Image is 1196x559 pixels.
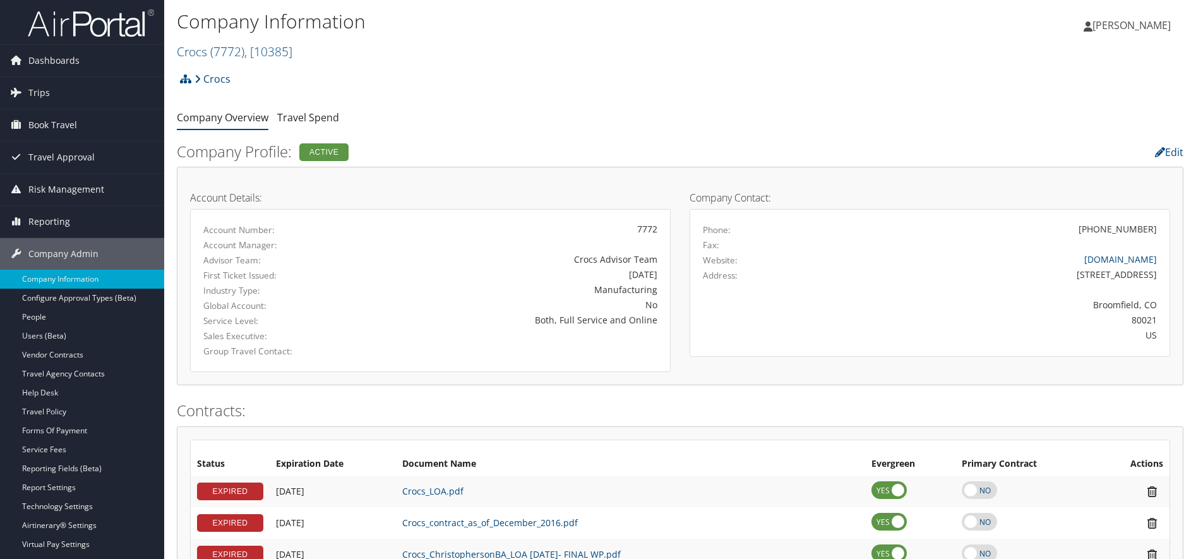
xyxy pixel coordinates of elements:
[244,43,292,60] span: , [ 10385 ]
[1084,253,1157,265] a: [DOMAIN_NAME]
[197,483,263,500] div: EXPIRED
[703,254,738,267] label: Website:
[276,486,390,497] div: Add/Edit Date
[276,517,304,529] span: [DATE]
[28,8,154,38] img: airportal-logo.png
[1092,18,1171,32] span: [PERSON_NAME]
[821,268,1157,281] div: [STREET_ADDRESS]
[177,400,1183,421] h2: Contracts:
[1096,453,1169,476] th: Actions
[276,485,304,497] span: [DATE]
[703,239,719,251] label: Fax:
[28,141,95,173] span: Travel Approval
[28,238,99,270] span: Company Admin
[28,206,70,237] span: Reporting
[821,298,1157,311] div: Broomfield, CO
[1155,145,1183,159] a: Edit
[28,77,50,109] span: Trips
[210,43,244,60] span: ( 7772 )
[203,330,342,342] label: Sales Executive:
[1084,6,1183,44] a: [PERSON_NAME]
[361,222,657,236] div: 7772
[299,143,349,161] div: Active
[690,193,1170,203] h4: Company Contact:
[276,517,390,529] div: Add/Edit Date
[396,453,865,476] th: Document Name
[28,45,80,76] span: Dashboards
[194,66,230,92] a: Crocs
[203,315,342,327] label: Service Level:
[821,313,1157,327] div: 80021
[203,224,342,236] label: Account Number:
[955,453,1096,476] th: Primary Contract
[177,141,842,162] h2: Company Profile:
[197,514,263,532] div: EXPIRED
[361,283,657,296] div: Manufacturing
[1141,517,1163,530] i: Remove Contract
[361,313,657,327] div: Both, Full Service and Online
[28,174,104,205] span: Risk Management
[191,453,270,476] th: Status
[203,345,342,358] label: Group Travel Contact:
[203,284,342,297] label: Industry Type:
[865,453,955,476] th: Evergreen
[703,269,738,282] label: Address:
[177,8,848,35] h1: Company Information
[361,253,657,266] div: Crocs Advisor Team
[1141,485,1163,498] i: Remove Contract
[270,453,396,476] th: Expiration Date
[821,328,1157,342] div: US
[203,254,342,267] label: Advisor Team:
[177,43,292,60] a: Crocs
[1079,222,1157,236] div: [PHONE_NUMBER]
[203,269,342,282] label: First Ticket Issued:
[277,111,339,124] a: Travel Spend
[177,111,268,124] a: Company Overview
[361,268,657,281] div: [DATE]
[361,298,657,311] div: No
[703,224,731,236] label: Phone:
[28,109,77,141] span: Book Travel
[190,193,671,203] h4: Account Details:
[402,485,463,497] a: Crocs_LOA.pdf
[203,239,342,251] label: Account Manager:
[203,299,342,312] label: Global Account:
[402,517,578,529] a: Crocs_contract_as_of_December_2016.pdf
